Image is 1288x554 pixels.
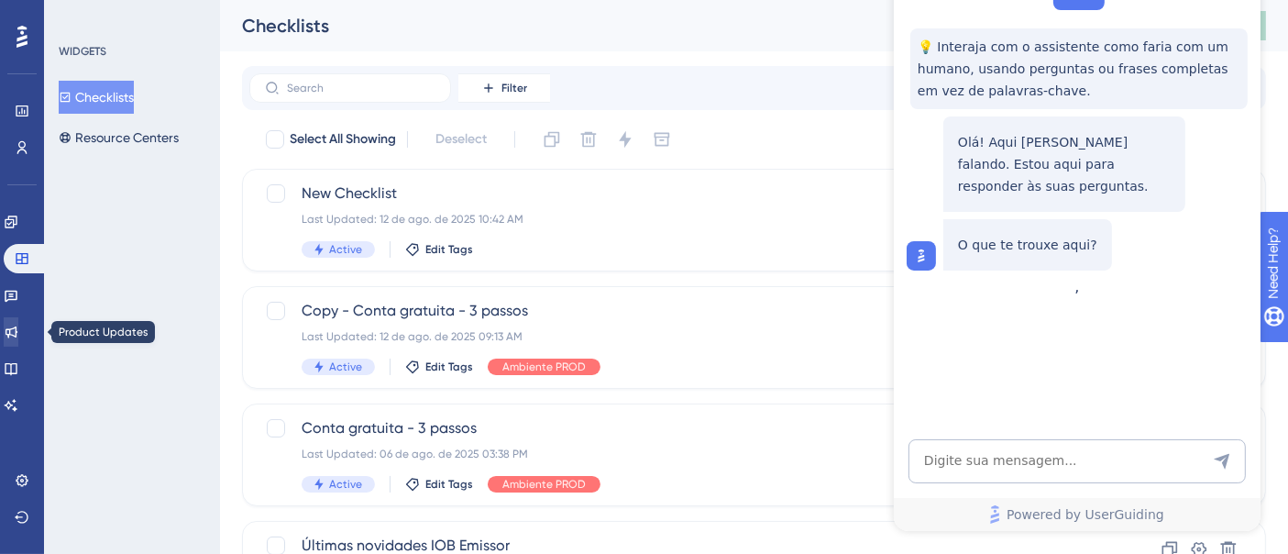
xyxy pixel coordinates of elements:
div: Last Updated: 12 de ago. de 2025 09:13 AM [302,329,1060,344]
span: Filter [501,81,527,95]
span: Need Help? [43,5,115,27]
span: Edit Tags [425,477,473,492]
span: Edit Tags [425,242,473,257]
span: Copy - Conta gratuita - 3 passos [302,300,1060,322]
span: Select All Showing [290,128,396,150]
span: Active [329,360,362,374]
button: Edit Tags [405,242,473,257]
span: Active [329,242,362,257]
input: Search [287,82,435,94]
span: Conta gratuita - 3 passos [302,417,1060,439]
span: Ambiente PROD [502,360,586,374]
button: Edit Tags [405,477,473,492]
button: Deselect [419,123,503,156]
span: Active [329,477,362,492]
span: Ambiente PROD [502,477,586,492]
div: Last Updated: 12 de ago. de 2025 10:42 AM [302,212,1060,227]
span: New Checklist [302,183,1060,205]
div: Checklists [242,13,1110,39]
div: Last Updated: 06 de ago. de 2025 03:38 PM [302,447,1060,461]
button: Edit Tags [405,360,473,374]
button: Filter [458,73,550,103]
span: Edit Tags [425,360,473,374]
span: Deselect [435,128,487,150]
